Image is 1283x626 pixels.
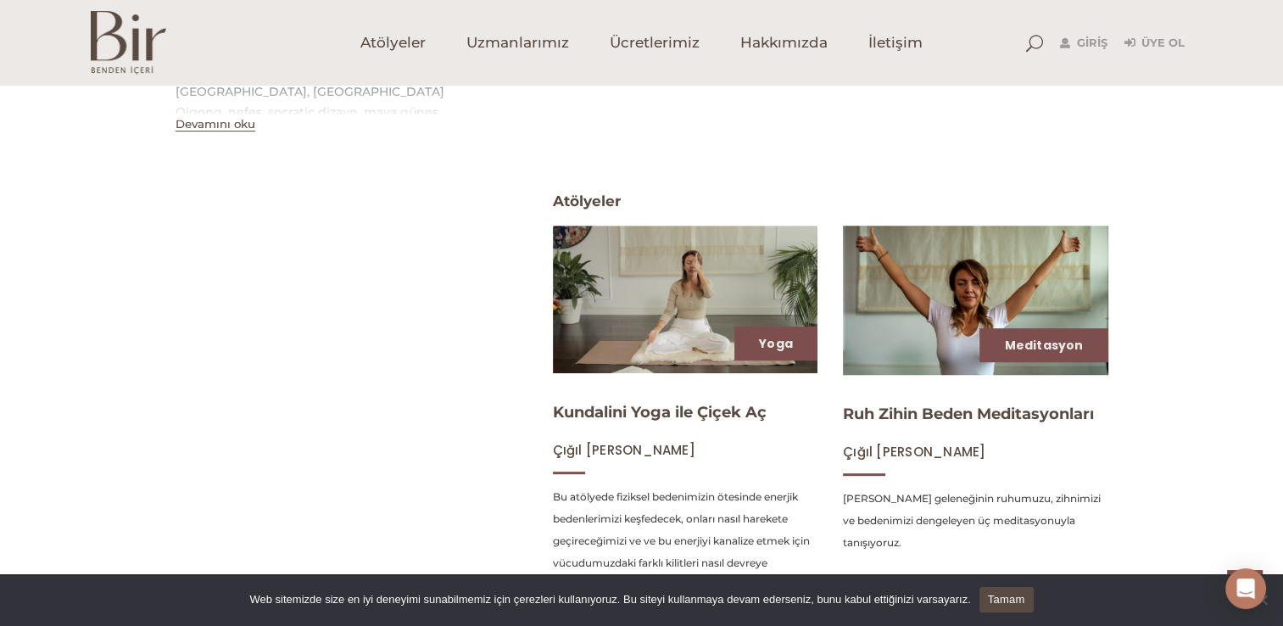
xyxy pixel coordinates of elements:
a: Meditasyon [1004,337,1083,354]
a: Tamam [979,587,1034,612]
span: Atölyeler [360,33,426,53]
a: Çığıl [PERSON_NAME] [553,442,695,458]
p: Bu atölyede fiziksel bedenimizin ötesinde enerjik bedenlerimizi keşfedecek, onları nasıl harekete... [553,486,818,596]
span: Ücretlerimiz [610,33,700,53]
p: [PERSON_NAME] geleneğinin ruhumuzu, zihnimizi ve bedenimizi dengeleyen üç meditasyonuyla tanışıyo... [843,488,1108,554]
a: Yoga [759,335,793,352]
a: Ruh Zihin Beden Meditasyonları [843,405,1094,423]
span: İletişim [868,33,923,53]
span: Çığıl [PERSON_NAME] [553,441,695,459]
a: Üye Ol [1124,33,1185,53]
div: Open Intercom Messenger [1225,568,1266,609]
a: Giriş [1060,33,1107,53]
button: Devamını oku [176,117,255,131]
span: Hakkımızda [740,33,828,53]
span: Atölyeler [553,162,621,215]
a: Kundalini Yoga ile Çiçek Aç [553,403,767,422]
span: Web sitemizde size en iyi deneyimi sunabilmemiz için çerezleri kullanıyoruz. Bu siteyi kullanmaya... [249,591,970,608]
span: Uzmanlarımız [466,33,569,53]
a: Çığıl [PERSON_NAME] [843,444,985,460]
